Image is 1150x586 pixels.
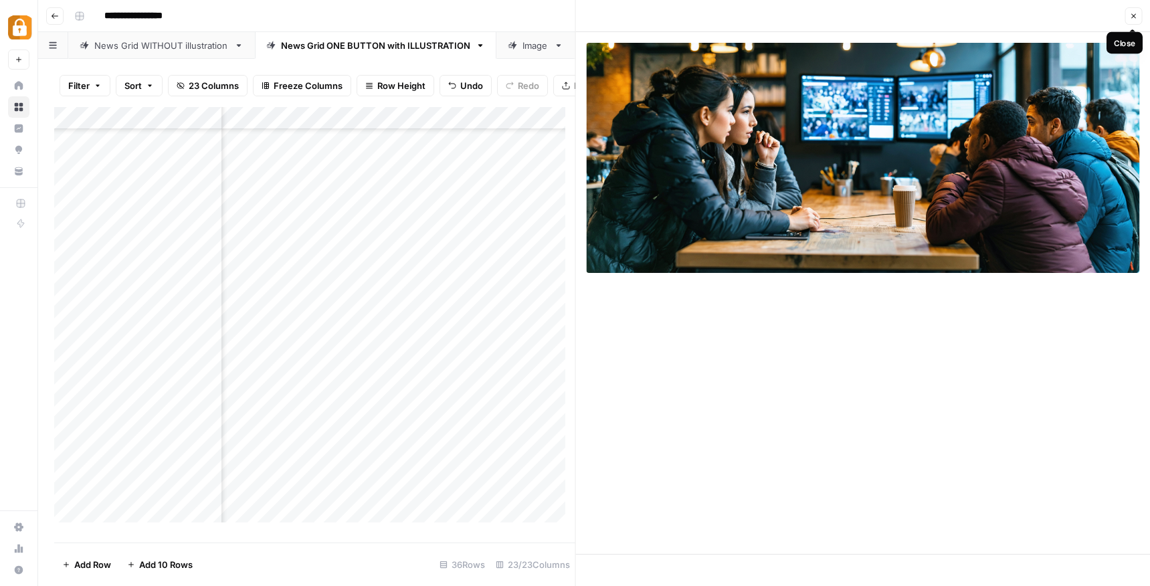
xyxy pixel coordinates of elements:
a: Usage [8,538,29,559]
button: Add Row [54,554,119,575]
button: Help + Support [8,559,29,581]
div: News Grid WITHOUT illustration [94,39,229,52]
span: Freeze Columns [274,79,343,92]
div: 36 Rows [434,554,490,575]
div: News Grid ONE BUTTON with ILLUSTRATION [281,39,470,52]
a: Your Data [8,161,29,182]
button: Filter [60,75,110,96]
button: Row Height [357,75,434,96]
div: Close [1114,37,1135,49]
span: Add Row [74,558,111,571]
button: Sort [116,75,163,96]
img: Row/Cell [587,43,1140,273]
a: Image [496,32,575,59]
img: Adzz Logo [8,15,32,39]
button: Undo [440,75,492,96]
a: News Grid ONE BUTTON with ILLUSTRATION [255,32,496,59]
a: Insights [8,118,29,139]
a: News Grid WITHOUT illustration [68,32,255,59]
button: Add 10 Rows [119,554,201,575]
span: Row Height [377,79,425,92]
span: Sort [124,79,142,92]
span: Redo [518,79,539,92]
span: Add 10 Rows [139,558,193,571]
div: Image [522,39,549,52]
button: Freeze Columns [253,75,351,96]
button: Export CSV [553,75,630,96]
button: Redo [497,75,548,96]
span: 23 Columns [189,79,239,92]
a: Browse [8,96,29,118]
span: Filter [68,79,90,92]
a: Settings [8,516,29,538]
div: 23/23 Columns [490,554,575,575]
a: Home [8,75,29,96]
button: 23 Columns [168,75,248,96]
button: Workspace: Adzz [8,11,29,44]
a: Opportunities [8,139,29,161]
span: Undo [460,79,483,92]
